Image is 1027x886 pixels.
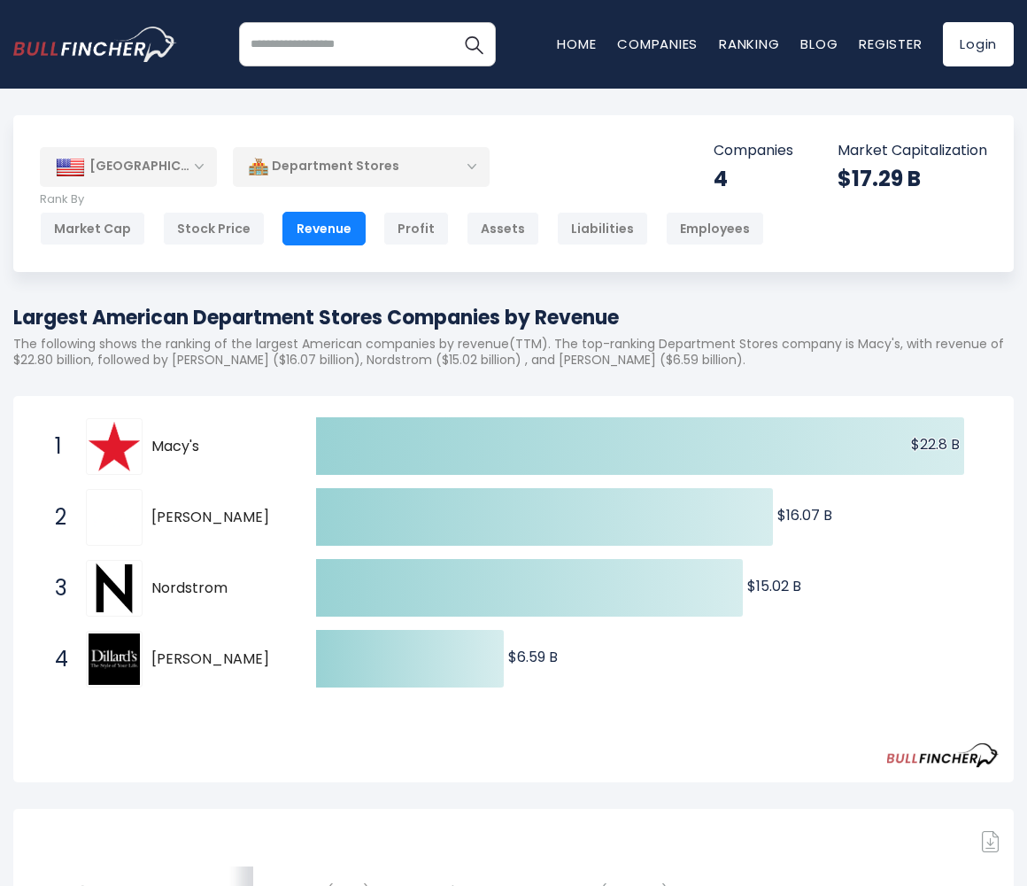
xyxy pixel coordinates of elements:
a: Home [557,35,596,53]
p: The following shows the ranking of the largest American companies by revenue(TTM). The top-rankin... [13,336,1014,368]
div: Liabilities [557,212,648,245]
a: Register [859,35,922,53]
span: Nordstrom [151,579,285,598]
a: Go to homepage [13,27,204,61]
div: Stock Price [163,212,265,245]
span: [PERSON_NAME] [151,650,285,669]
div: Revenue [282,212,366,245]
span: 4 [46,644,64,674]
a: Login [943,22,1014,66]
span: [PERSON_NAME] [151,509,285,527]
span: 3 [46,573,64,603]
div: Market Cap [40,212,145,245]
img: Nordstrom [89,563,140,614]
img: Kohl's [89,492,140,543]
img: bullfincher logo [13,27,177,61]
text: $15.02 B [747,576,801,596]
span: 2 [46,502,64,532]
a: Ranking [719,35,779,53]
div: Department Stores [233,146,490,187]
text: $22.8 B [911,434,960,455]
p: Market Capitalization [838,142,987,160]
p: Companies [714,142,793,160]
text: $6.59 B [508,647,558,667]
div: Employees [666,212,764,245]
button: Search [452,22,496,66]
p: Rank By [40,192,764,207]
div: [GEOGRAPHIC_DATA] [40,147,217,186]
img: Macy's [89,421,140,472]
div: Assets [467,212,539,245]
div: $17.29 B [838,165,987,192]
div: Profit [383,212,449,245]
a: Companies [617,35,698,53]
div: 4 [714,165,793,192]
span: Macy's [151,438,285,456]
a: Blog [800,35,838,53]
h1: Largest American Department Stores Companies by Revenue [13,303,1014,332]
text: $16.07 B [777,505,832,525]
img: Dillard's [89,633,140,685]
span: 1 [46,431,64,462]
